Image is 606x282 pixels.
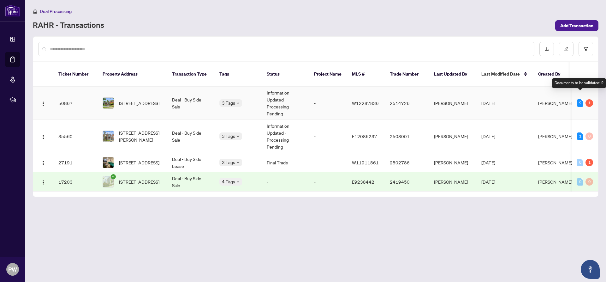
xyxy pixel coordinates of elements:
span: edit [564,47,568,51]
td: Deal - Buy Side Sale [167,120,214,153]
span: Add Transaction [560,21,593,31]
span: Deal Processing [40,9,72,14]
td: 27191 [53,153,98,172]
button: Logo [38,98,48,108]
td: Deal - Buy Side Sale [167,172,214,192]
th: Tags [214,62,262,87]
th: Last Updated By [429,62,476,87]
span: down [236,101,240,105]
td: 50867 [53,87,98,120]
td: - [262,172,309,192]
img: Logo [41,161,46,166]
div: 1 [577,132,583,140]
button: Add Transaction [555,20,598,31]
div: 0 [577,159,583,166]
img: Logo [41,101,46,106]
td: 2514726 [385,87,429,120]
span: [PERSON_NAME] [538,100,572,106]
td: 2502786 [385,153,429,172]
td: 35560 [53,120,98,153]
span: 3 Tags [222,132,235,140]
button: download [539,42,554,56]
span: [STREET_ADDRESS][PERSON_NAME] [119,129,162,143]
span: [DATE] [481,160,495,165]
td: [PERSON_NAME] [429,172,476,192]
div: 0 [585,132,593,140]
td: - [309,120,347,153]
td: 17203 [53,172,98,192]
img: thumbnail-img [103,176,114,187]
img: logo [5,5,20,16]
td: [PERSON_NAME] [429,87,476,120]
div: 0 [585,178,593,186]
td: Information Updated - Processing Pending [262,120,309,153]
th: Transaction Type [167,62,214,87]
button: edit [559,42,573,56]
span: [DATE] [481,179,495,185]
span: [PERSON_NAME] [538,160,572,165]
td: Deal - Buy Side Sale [167,87,214,120]
td: Deal - Buy Side Lease [167,153,214,172]
span: 3 Tags [222,159,235,166]
th: Created By [533,62,571,87]
th: Status [262,62,309,87]
span: E9238442 [352,179,374,185]
th: Last Modified Date [476,62,533,87]
td: - [309,87,347,120]
button: Logo [38,131,48,141]
div: 0 [577,178,583,186]
div: 2 [577,99,583,107]
span: [STREET_ADDRESS] [119,159,159,166]
button: Logo [38,177,48,187]
td: 2419450 [385,172,429,192]
span: [STREET_ADDRESS] [119,178,159,185]
img: Logo [41,180,46,185]
span: filter [584,47,588,51]
td: [PERSON_NAME] [429,153,476,172]
div: 1 [585,99,593,107]
span: [PERSON_NAME] [538,179,572,185]
img: thumbnail-img [103,98,114,108]
button: Logo [38,157,48,168]
td: Information Updated - Processing Pending [262,87,309,120]
th: MLS # [347,62,385,87]
span: down [236,135,240,138]
div: 1 [585,159,593,166]
th: Property Address [98,62,167,87]
a: RAHR - Transactions [33,20,104,31]
img: thumbnail-img [103,131,114,142]
td: Final Trade [262,153,309,172]
th: Project Name [309,62,347,87]
td: 2508001 [385,120,429,153]
span: W12287836 [352,100,379,106]
span: 3 Tags [222,99,235,107]
span: [DATE] [481,133,495,139]
td: [PERSON_NAME] [429,120,476,153]
th: Ticket Number [53,62,98,87]
button: Open asap [581,260,600,279]
img: thumbnail-img [103,157,114,168]
span: [STREET_ADDRESS] [119,100,159,107]
td: - [309,153,347,172]
th: Trade Number [385,62,429,87]
span: down [236,180,240,183]
span: E12086237 [352,133,377,139]
span: down [236,161,240,164]
img: Logo [41,134,46,139]
span: [DATE] [481,100,495,106]
td: - [309,172,347,192]
span: Last Modified Date [481,70,520,77]
span: [PERSON_NAME] [538,133,572,139]
span: download [544,47,549,51]
span: PW [8,265,17,274]
span: W11911561 [352,160,379,165]
div: Documents to be validated: 2 [552,78,606,88]
span: 4 Tags [222,178,235,185]
span: check-circle [111,174,116,179]
button: filter [579,42,593,56]
span: home [33,9,37,14]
